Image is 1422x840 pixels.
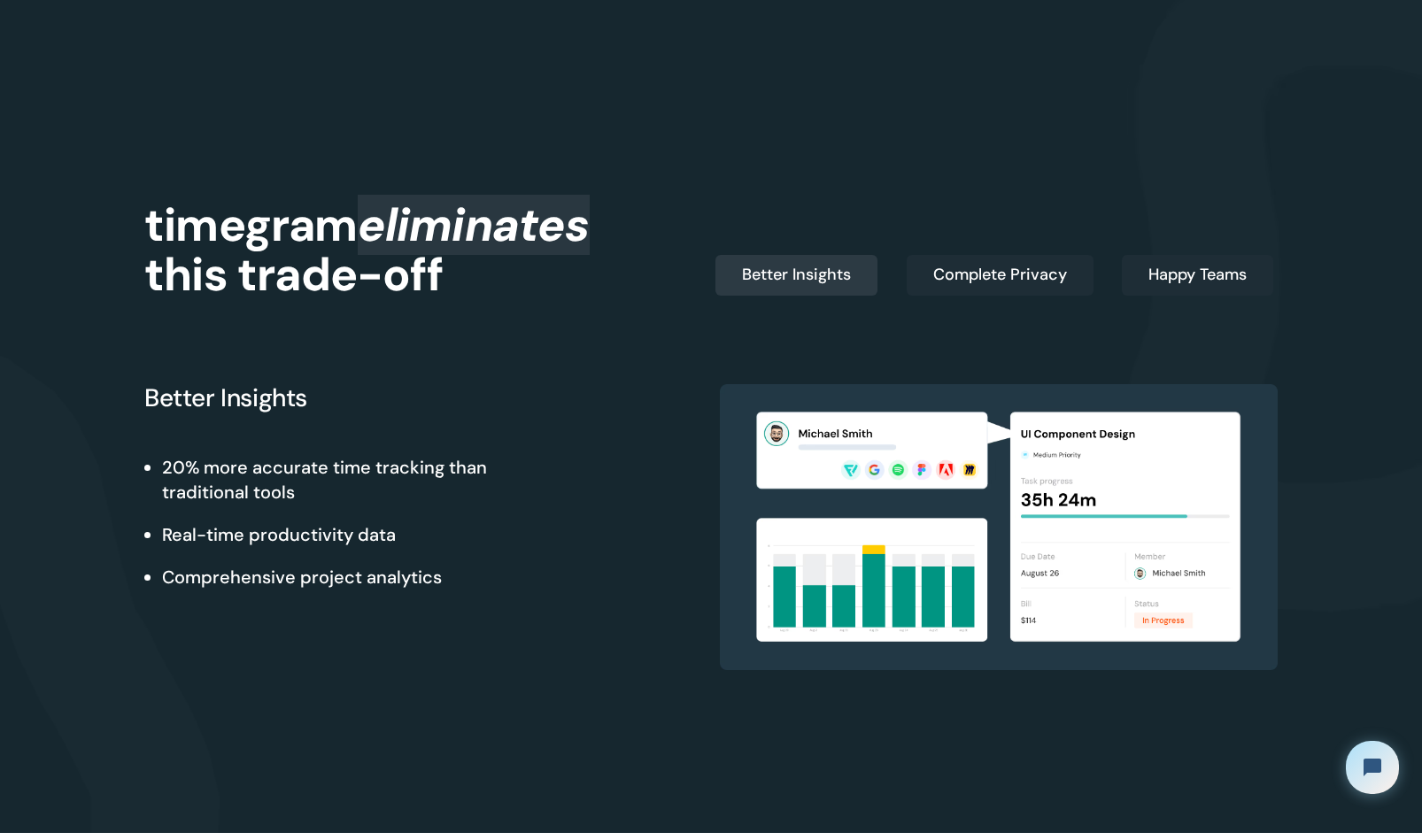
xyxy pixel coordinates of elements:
[1148,263,1247,288] div: Happy Teams
[144,200,590,299] h2: timegram this trade-off
[162,566,487,590] li: Comprehensive project analytics
[144,384,307,412] h3: Better Insights
[933,263,1067,288] div: Complete Privacy
[1331,726,1414,809] iframe: Tidio Chat
[162,523,487,548] li: Real-time productivity data
[358,195,590,255] span: eliminates
[162,456,487,505] li: 20% more accurate time tracking than traditional tools
[742,263,851,288] div: Better Insights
